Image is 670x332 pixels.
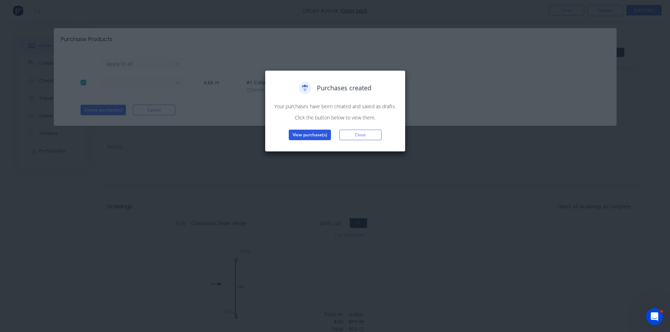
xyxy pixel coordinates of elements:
[339,130,382,140] button: Close
[272,114,398,121] p: Click the button below to view them.
[646,308,663,325] iframe: Intercom live chat
[289,130,331,140] button: View purchase(s)
[272,103,398,110] p: Your purchases have been created and saved as drafts.
[317,83,371,93] span: Purchases created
